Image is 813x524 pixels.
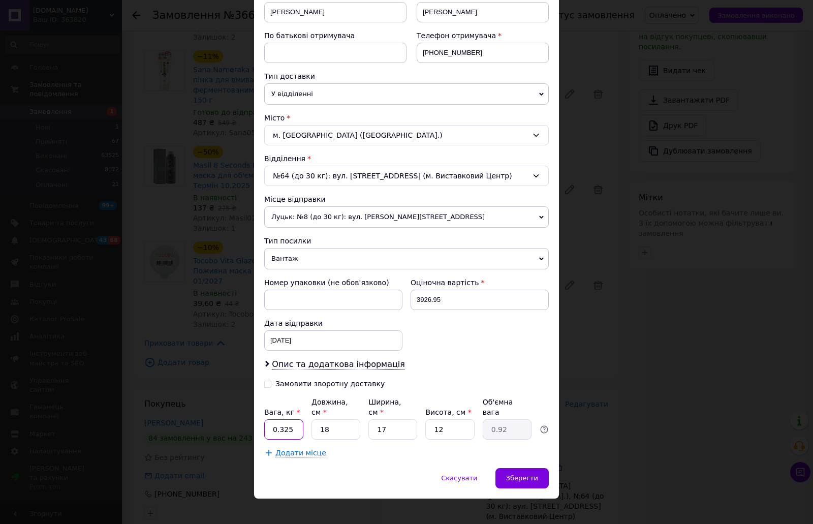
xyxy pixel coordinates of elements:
[417,32,496,40] span: Телефон отримувача
[311,398,348,416] label: Довжина, см
[506,474,538,482] span: Зберегти
[417,43,549,63] input: +380
[264,318,402,328] div: Дата відправки
[264,278,402,288] div: Номер упаковки (не обов'язково)
[264,83,549,105] span: У відділенні
[275,380,385,388] div: Замовити зворотну доставку
[264,206,549,228] span: Луцьк: №8 (до 30 кг): вул. [PERSON_NAME][STREET_ADDRESS]
[411,278,549,288] div: Оціночна вартість
[272,359,405,369] span: Опис та додаткова інформація
[275,449,326,457] span: Додати місце
[368,398,401,416] label: Ширина, см
[264,248,549,269] span: Вантаж
[264,125,549,145] div: м. [GEOGRAPHIC_DATA] ([GEOGRAPHIC_DATA].)
[264,72,315,80] span: Тип доставки
[264,113,549,123] div: Місто
[264,408,300,416] label: Вага, кг
[264,32,355,40] span: По батькові отримувача
[264,153,549,164] div: Відділення
[441,474,477,482] span: Скасувати
[264,237,311,245] span: Тип посилки
[264,166,549,186] div: №64 (до 30 кг): вул. [STREET_ADDRESS] (м. Виставковий Центр)
[264,195,326,203] span: Місце відправки
[425,408,471,416] label: Висота, см
[483,397,531,417] div: Об'ємна вага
